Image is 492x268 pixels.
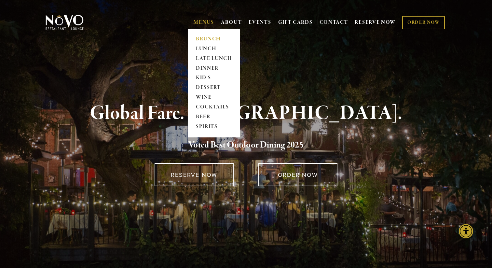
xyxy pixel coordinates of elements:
a: WINE [194,93,234,103]
a: GIFT CARDS [278,16,313,29]
a: SPIRITS [194,122,234,132]
a: ABOUT [221,19,242,26]
strong: Global Fare. [GEOGRAPHIC_DATA]. [90,101,402,126]
a: BRUNCH [194,34,234,44]
a: CONTACT [320,16,348,29]
a: BEER [194,112,234,122]
div: Accessibility Menu [459,224,473,238]
a: EVENTS [249,19,271,26]
a: LATE LUNCH [194,54,234,63]
a: DESSERT [194,83,234,93]
a: RESERVE NOW [155,163,234,186]
a: MENUS [194,19,214,26]
a: RESERVE NOW [355,16,396,29]
a: LUNCH [194,44,234,54]
a: Voted Best Outdoor Dining 202 [188,139,299,152]
a: DINNER [194,63,234,73]
img: Novo Restaurant &amp; Lounge [44,14,85,31]
a: COCKTAILS [194,103,234,112]
a: KID'S [194,73,234,83]
a: ORDER NOW [402,16,445,29]
a: ORDER NOW [258,163,337,186]
h2: 5 [56,138,436,152]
